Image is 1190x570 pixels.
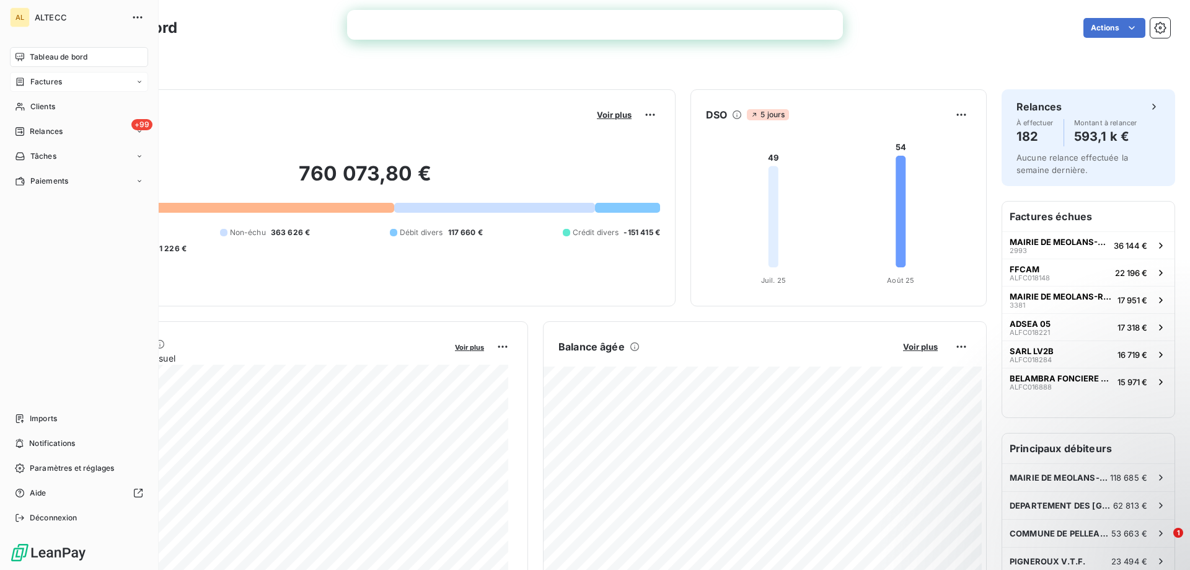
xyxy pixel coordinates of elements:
[1010,329,1050,336] span: ALFC018221
[347,10,843,40] iframe: Intercom live chat bannière
[10,97,148,117] a: Clients
[271,227,310,238] span: 363 626 €
[597,110,632,120] span: Voir plus
[30,151,56,162] span: Tâches
[1002,434,1175,463] h6: Principaux débiteurs
[1173,528,1183,538] span: 1
[10,146,148,166] a: Tâches
[903,342,938,352] span: Voir plus
[1002,202,1175,231] h6: Factures échues
[593,109,635,120] button: Voir plus
[706,107,727,122] h6: DSO
[30,413,57,424] span: Imports
[1074,127,1137,146] h4: 593,1 k €
[1010,264,1039,274] span: FFCAM
[1115,268,1147,278] span: 22 196 €
[1016,153,1128,175] span: Aucune relance effectuée la semaine dernière.
[1016,99,1062,114] h6: Relances
[10,171,148,191] a: Paiements
[10,47,148,67] a: Tableau de bord
[1010,556,1085,566] span: PIGNEROUX V.T.F.
[10,543,87,563] img: Logo LeanPay
[1074,119,1137,127] span: Montant à relancer
[30,101,55,112] span: Clients
[1010,319,1051,329] span: ADSEA 05
[1111,556,1147,566] span: 23 494 €
[761,276,786,285] tspan: Juil. 25
[1002,313,1175,341] button: ADSEA 05ALFC01822117 318 €
[230,227,266,238] span: Non-échu
[887,276,914,285] tspan: Août 25
[624,227,660,238] span: -151 415 €
[1010,247,1027,254] span: 2993
[573,227,619,238] span: Crédit divers
[70,161,660,198] h2: 760 073,80 €
[10,483,148,503] a: Aide
[1117,323,1147,332] span: 17 318 €
[10,7,30,27] div: AL
[1002,286,1175,313] button: MAIRIE DE MEOLANS-REVEL338117 951 €
[451,341,488,352] button: Voir plus
[30,488,46,499] span: Aide
[1002,231,1175,259] button: MAIRIE DE MEOLANS-REVEL299336 144 €
[35,12,124,22] span: ALTECC
[1148,528,1178,558] iframe: Intercom live chat
[70,352,446,365] span: Chiffre d'affaires mensuel
[30,51,87,63] span: Tableau de bord
[29,438,75,449] span: Notifications
[10,409,148,429] a: Imports
[1010,346,1054,356] span: SARL LV2B
[1010,274,1050,282] span: ALFC018148
[156,243,187,254] span: -1 226 €
[30,463,114,474] span: Paramètres et réglages
[1016,119,1054,127] span: À effectuer
[1010,383,1052,391] span: ALFC016888
[131,119,152,130] span: +99
[558,339,625,354] h6: Balance âgée
[1010,301,1025,309] span: 3381
[1083,18,1145,38] button: Actions
[1010,237,1109,247] span: MAIRIE DE MEOLANS-REVEL
[1002,368,1175,395] button: BELAMBRA FONCIERE TOURISMEALFC01688815 971 €
[10,122,148,141] a: +99Relances
[1117,377,1147,387] span: 15 971 €
[448,227,483,238] span: 117 660 €
[1002,259,1175,286] button: FFCAMALFC01814822 196 €
[10,72,148,92] a: Factures
[1002,341,1175,368] button: SARL LV2BALFC01828416 719 €
[1010,373,1113,383] span: BELAMBRA FONCIERE TOURISME
[455,343,484,352] span: Voir plus
[30,176,68,187] span: Paiements
[30,512,77,523] span: Déconnexion
[30,126,63,137] span: Relances
[10,458,148,478] a: Paramètres et réglages
[400,227,443,238] span: Débit divers
[1117,350,1147,360] span: 16 719 €
[1010,292,1113,301] span: MAIRIE DE MEOLANS-REVEL
[1016,127,1054,146] h4: 182
[942,450,1190,537] iframe: Intercom notifications message
[1114,241,1147,251] span: 36 144 €
[1117,295,1147,305] span: 17 951 €
[30,76,62,87] span: Factures
[747,109,788,120] span: 5 jours
[1010,356,1052,363] span: ALFC018284
[899,341,941,352] button: Voir plus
